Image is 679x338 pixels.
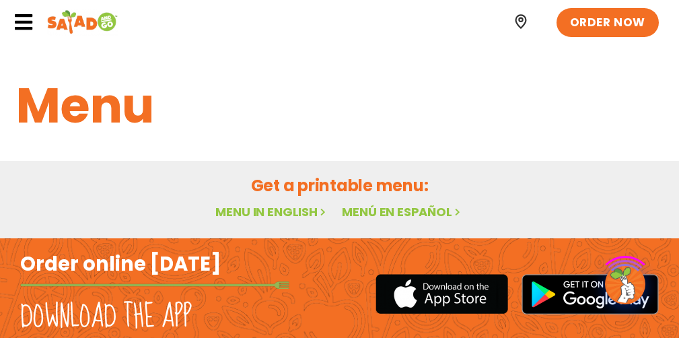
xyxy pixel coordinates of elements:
[557,8,659,38] a: ORDER NOW
[342,203,463,220] a: Menú en español
[20,298,192,336] h2: Download the app
[215,203,328,220] a: Menu in English
[522,274,659,314] img: google_play
[570,15,645,31] span: ORDER NOW
[16,69,663,142] h1: Menu
[47,9,118,36] img: Header logo
[16,174,663,197] h2: Get a printable menu:
[376,272,508,316] img: appstore
[20,252,221,277] h2: Order online [DATE]
[20,281,289,289] img: fork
